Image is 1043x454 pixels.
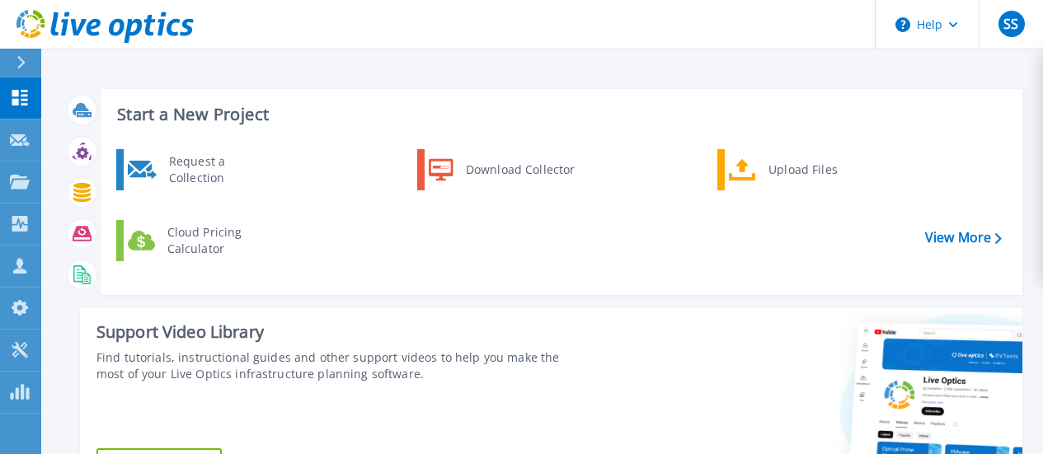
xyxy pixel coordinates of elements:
div: Download Collector [458,153,582,186]
a: Request a Collection [116,149,285,190]
span: SS [1003,17,1018,30]
div: Request a Collection [161,153,281,186]
a: Download Collector [417,149,586,190]
h3: Start a New Project [117,105,1001,124]
a: View More [925,230,1002,246]
div: Cloud Pricing Calculator [159,224,281,257]
a: Cloud Pricing Calculator [116,220,285,261]
div: Upload Files [760,153,882,186]
a: Upload Files [717,149,886,190]
div: Find tutorials, instructional guides and other support videos to help you make the most of your L... [96,349,586,382]
div: Support Video Library [96,321,586,343]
